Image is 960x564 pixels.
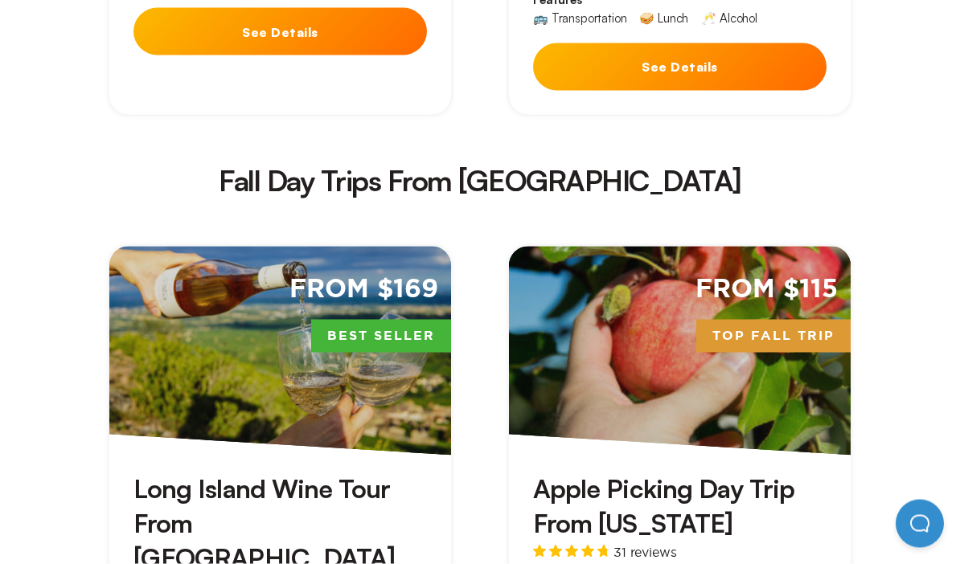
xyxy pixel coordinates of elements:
[106,166,854,195] h2: Fall Day Trips From [GEOGRAPHIC_DATA]
[311,320,451,354] span: Best Seller
[289,272,438,307] span: From $169
[133,8,427,55] button: See Details
[701,12,757,24] div: 🥂 Alcohol
[533,12,626,24] div: 🚌 Transportation
[696,320,851,354] span: Top Fall Trip
[613,546,676,558] span: 31 reviews
[639,12,688,24] div: 🥪 Lunch
[896,500,944,548] iframe: Help Scout Beacon - Open
[533,43,827,91] button: See Details
[533,472,827,541] h3: Apple Picking Day Trip From [US_STATE]
[695,272,838,307] span: From $115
